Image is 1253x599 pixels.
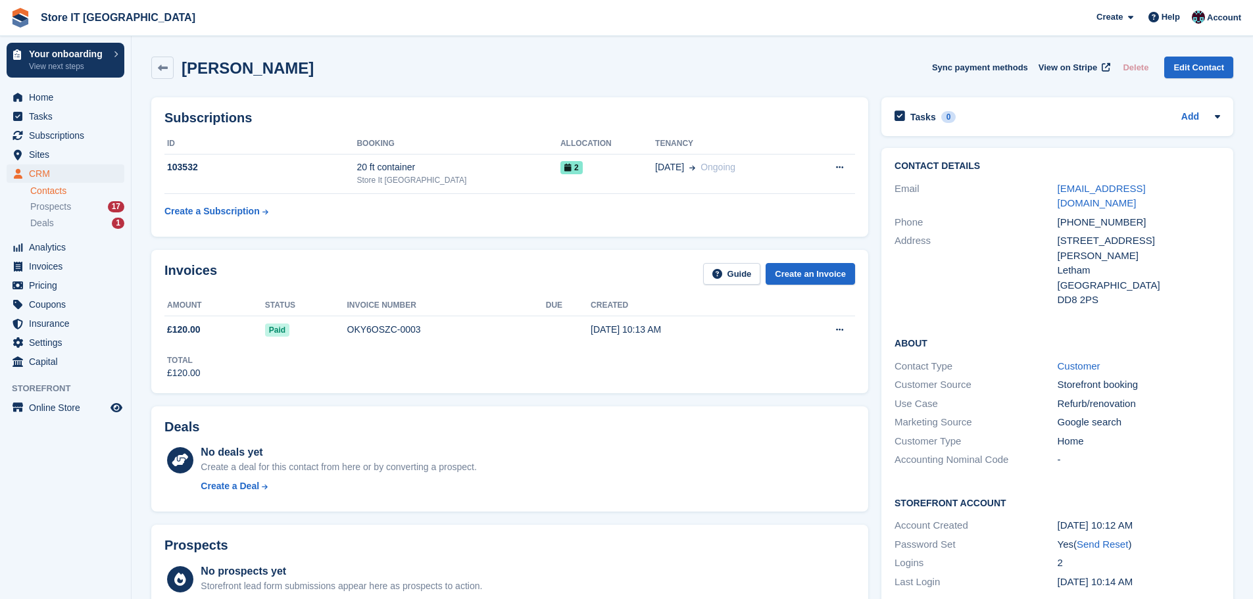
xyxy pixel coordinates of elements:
a: Create a Subscription [164,199,268,224]
span: Pricing [29,276,108,295]
a: View on Stripe [1033,57,1113,78]
div: Create a deal for this contact from here or by converting a prospect. [201,460,476,474]
time: 2025-08-26 09:14:08 UTC [1058,576,1133,587]
div: [STREET_ADDRESS][PERSON_NAME] [1058,233,1220,263]
th: Allocation [560,133,655,155]
div: Password Set [895,537,1057,552]
a: Contacts [30,185,124,197]
span: ( ) [1073,539,1131,550]
span: CRM [29,164,108,183]
h2: Subscriptions [164,110,855,126]
h2: Contact Details [895,161,1220,172]
div: [PHONE_NUMBER] [1058,215,1220,230]
div: Last Login [895,575,1057,590]
span: 2 [560,161,583,174]
div: - [1058,452,1220,467]
a: Prospects 17 [30,200,124,214]
th: ID [164,133,356,155]
span: Sites [29,145,108,164]
span: Home [29,88,108,107]
span: Deals [30,217,54,229]
span: Ongoing [700,162,735,172]
span: Help [1162,11,1180,24]
h2: Invoices [164,263,217,285]
div: 103532 [164,160,356,174]
a: menu [7,257,124,276]
span: Account [1207,11,1241,24]
div: Use Case [895,396,1057,412]
a: Send Reset [1077,539,1128,550]
div: Storefront lead form submissions appear here as prospects to action. [201,579,482,593]
th: Due [546,295,591,316]
span: £120.00 [167,323,201,337]
a: menu [7,276,124,295]
div: Create a Deal [201,479,259,493]
a: menu [7,295,124,314]
div: OKY6OSZC-0003 [347,323,546,337]
div: Total [167,354,201,366]
div: Customer Type [895,434,1057,449]
img: stora-icon-8386f47178a22dfd0bd8f6a31ec36ba5ce8667c1dd55bd0f319d3a0aa187defe.svg [11,8,30,28]
div: Home [1058,434,1220,449]
span: Settings [29,333,108,352]
div: £120.00 [167,366,201,380]
div: 2 [1058,556,1220,571]
div: Account Created [895,518,1057,533]
div: Email [895,181,1057,211]
span: Paid [265,323,289,337]
div: No deals yet [201,444,476,460]
p: View next steps [29,60,107,72]
a: menu [7,314,124,333]
div: [DATE] 10:13 AM [591,323,781,337]
span: Create [1096,11,1123,24]
a: menu [7,333,124,352]
a: Your onboarding View next steps [7,43,124,78]
div: Letham [1058,263,1220,278]
h2: Deals [164,419,199,435]
div: Logins [895,556,1057,571]
span: View on Stripe [1039,61,1097,74]
div: 0 [941,111,956,123]
a: [EMAIL_ADDRESS][DOMAIN_NAME] [1058,183,1146,209]
span: Analytics [29,238,108,256]
a: menu [7,107,124,126]
span: Online Store [29,398,108,417]
div: Yes [1058,537,1220,552]
a: Deals 1 [30,216,124,230]
a: Guide [703,263,761,285]
div: DD8 2PS [1058,293,1220,308]
a: menu [7,126,124,145]
div: Store It [GEOGRAPHIC_DATA] [356,174,560,186]
span: Storefront [12,382,131,395]
div: 17 [108,201,124,212]
th: Booking [356,133,560,155]
span: [DATE] [655,160,684,174]
div: Contact Type [895,359,1057,374]
span: Coupons [29,295,108,314]
div: [GEOGRAPHIC_DATA] [1058,278,1220,293]
div: Refurb/renovation [1058,396,1220,412]
div: 20 ft container [356,160,560,174]
button: Delete [1118,57,1154,78]
a: Create an Invoice [766,263,855,285]
span: Invoices [29,257,108,276]
a: Store IT [GEOGRAPHIC_DATA] [36,7,201,28]
th: Amount [164,295,265,316]
a: menu [7,398,124,417]
div: Phone [895,215,1057,230]
a: Add [1181,110,1199,125]
div: [DATE] 10:12 AM [1058,518,1220,533]
div: Storefront booking [1058,377,1220,393]
h2: Prospects [164,538,228,553]
a: menu [7,164,124,183]
th: Invoice number [347,295,546,316]
a: Preview store [109,400,124,416]
div: Marketing Source [895,415,1057,430]
a: menu [7,352,124,371]
button: Sync payment methods [932,57,1028,78]
span: Subscriptions [29,126,108,145]
div: Accounting Nominal Code [895,452,1057,467]
h2: Tasks [910,111,936,123]
a: menu [7,88,124,107]
a: Customer [1058,360,1100,371]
